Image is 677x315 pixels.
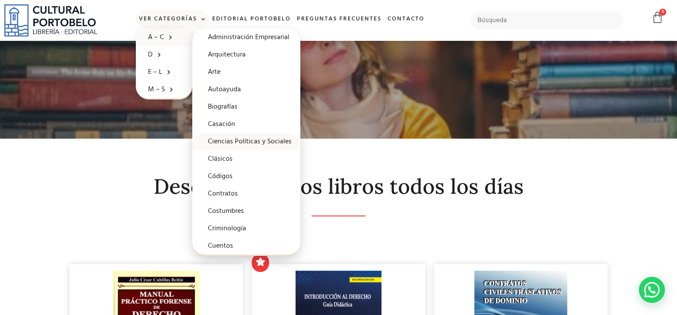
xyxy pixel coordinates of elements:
[136,46,192,63] a: D
[209,10,294,29] a: Editorial Portobelo
[192,29,300,46] a: Administración Empresarial
[192,150,300,168] a: Clásicos
[470,11,623,30] input: Búsqueda
[639,277,665,303] div: Contactar por WhatsApp
[192,81,300,98] a: Autoayuda
[192,237,300,255] a: Cuentos
[136,10,209,29] a: Ver Categorías
[651,11,664,24] a: 0
[294,10,385,29] a: Preguntas frecuentes
[192,168,300,185] a: Códigos
[192,98,300,116] a: Biografías
[69,175,608,198] h2: Descubre nuevos libros todos los días
[385,10,427,29] a: Contacto
[192,220,300,237] a: Criminología
[192,116,300,133] a: Casación
[192,63,300,81] a: Arte
[136,29,192,99] ul: Ver Categorías
[192,29,300,256] ul: A – C
[192,46,300,63] a: Arquitectura
[136,63,192,81] a: E – L
[136,81,192,98] a: M – S
[192,202,300,220] a: Costumbres
[192,185,300,202] a: Contratos
[659,9,666,16] span: 0
[136,29,192,46] a: A – C
[192,133,300,150] a: Ciencias Políticas y Sociales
